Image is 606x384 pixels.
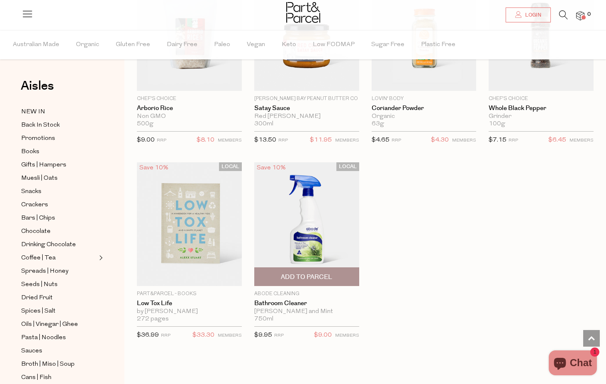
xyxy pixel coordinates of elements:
span: Low FODMAP [313,30,355,59]
div: Save 10% [254,162,288,174]
small: MEMBERS [569,138,594,143]
a: Snacks [21,186,97,197]
a: NEW IN [21,107,97,117]
span: $33.30 [192,330,214,341]
a: Low Tox Life [137,300,242,307]
span: Promotions [21,134,55,144]
p: Lovin' Body [372,95,477,103]
small: MEMBERS [452,138,476,143]
span: NEW IN [21,107,45,117]
span: Pasta | Noodles [21,333,66,343]
a: Back In Stock [21,120,97,130]
small: RRP [274,333,284,338]
a: Books [21,147,97,157]
span: 272 pages [137,316,169,323]
span: $4.30 [431,135,449,146]
span: Muesli | Oats [21,174,58,183]
small: RRP [278,138,288,143]
span: Sauces [21,346,42,356]
span: Snacks [21,187,41,197]
small: MEMBERS [218,333,242,338]
a: Bathroom Cleaner [254,300,359,307]
span: Gifts | Hampers [21,160,66,170]
button: Add To Parcel [254,267,359,286]
span: Seeds | Nuts [21,280,58,290]
a: 0 [576,11,584,20]
span: $9.95 [254,332,272,338]
span: 100g [489,120,505,128]
span: Aisles [21,77,54,95]
a: Bars | Chips [21,213,97,223]
a: Dried Fruit [21,293,97,303]
span: $7.15 [489,137,506,143]
p: [PERSON_NAME] Bay Peanut Butter Co [254,95,359,103]
img: Low Tox Life [137,162,242,286]
div: Non GMO [137,113,242,120]
span: Dairy Free [167,30,197,59]
div: Grinder [489,113,594,120]
span: Dried Fruit [21,293,53,303]
span: Bars | Chips [21,213,55,223]
a: Sauces [21,346,97,356]
span: Australian Made [13,30,59,59]
small: RRP [392,138,401,143]
button: Expand/Collapse Coffee | Tea [97,253,103,263]
small: MEMBERS [218,138,242,143]
span: $13.50 [254,137,276,143]
span: $4.65 [372,137,389,143]
span: $9.00 [314,330,332,341]
a: Satay Sauce [254,105,359,112]
a: Pasta | Noodles [21,333,97,343]
span: Back In Stock [21,120,60,130]
a: Muesli | Oats [21,173,97,183]
a: Spices | Salt [21,306,97,316]
a: Cans | Fish [21,372,97,383]
span: Books [21,147,39,157]
a: Arborio Rice [137,105,242,112]
inbox-online-store-chat: Shopify online store chat [546,350,599,377]
span: Spices | Salt [21,306,56,316]
a: Crackers [21,200,97,210]
span: Oils | Vinegar | Ghee [21,320,78,330]
span: Vegan [247,30,265,59]
a: Aisles [21,80,54,100]
span: Gluten Free [116,30,150,59]
a: Seeds | Nuts [21,279,97,290]
span: 500g [137,120,153,128]
span: 750ml [254,316,273,323]
span: Organic [76,30,99,59]
a: Spreads | Honey [21,266,97,276]
span: 300ml [254,120,273,128]
div: Organic [372,113,477,120]
div: Red [PERSON_NAME] [254,113,359,120]
p: Chef's Choice [489,95,594,103]
div: [PERSON_NAME] and Mint [254,308,359,316]
a: Promotions [21,133,97,144]
span: LOCAL [336,162,359,171]
span: $36.99 [137,332,159,338]
small: MEMBERS [335,333,359,338]
span: Drinking Chocolate [21,240,76,250]
img: Part&Parcel [286,2,320,23]
span: Paleo [214,30,230,59]
a: Whole Black Pepper [489,105,594,112]
a: Coffee | Tea [21,253,97,263]
small: RRP [161,333,170,338]
span: $9.00 [137,137,155,143]
span: Coffee | Tea [21,253,56,263]
a: Gifts | Hampers [21,160,97,170]
span: 63g [372,120,384,128]
small: MEMBERS [335,138,359,143]
span: Broth | Miso | Soup [21,360,75,369]
span: Keto [282,30,296,59]
span: Plastic Free [421,30,455,59]
span: $6.45 [548,135,566,146]
img: Bathroom Cleaner [254,162,359,286]
span: Sugar Free [371,30,404,59]
span: $8.10 [197,135,214,146]
span: Crackers [21,200,48,210]
div: by [PERSON_NAME] [137,308,242,316]
a: Oils | Vinegar | Ghee [21,319,97,330]
span: LOCAL [219,162,242,171]
span: Login [523,12,541,19]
